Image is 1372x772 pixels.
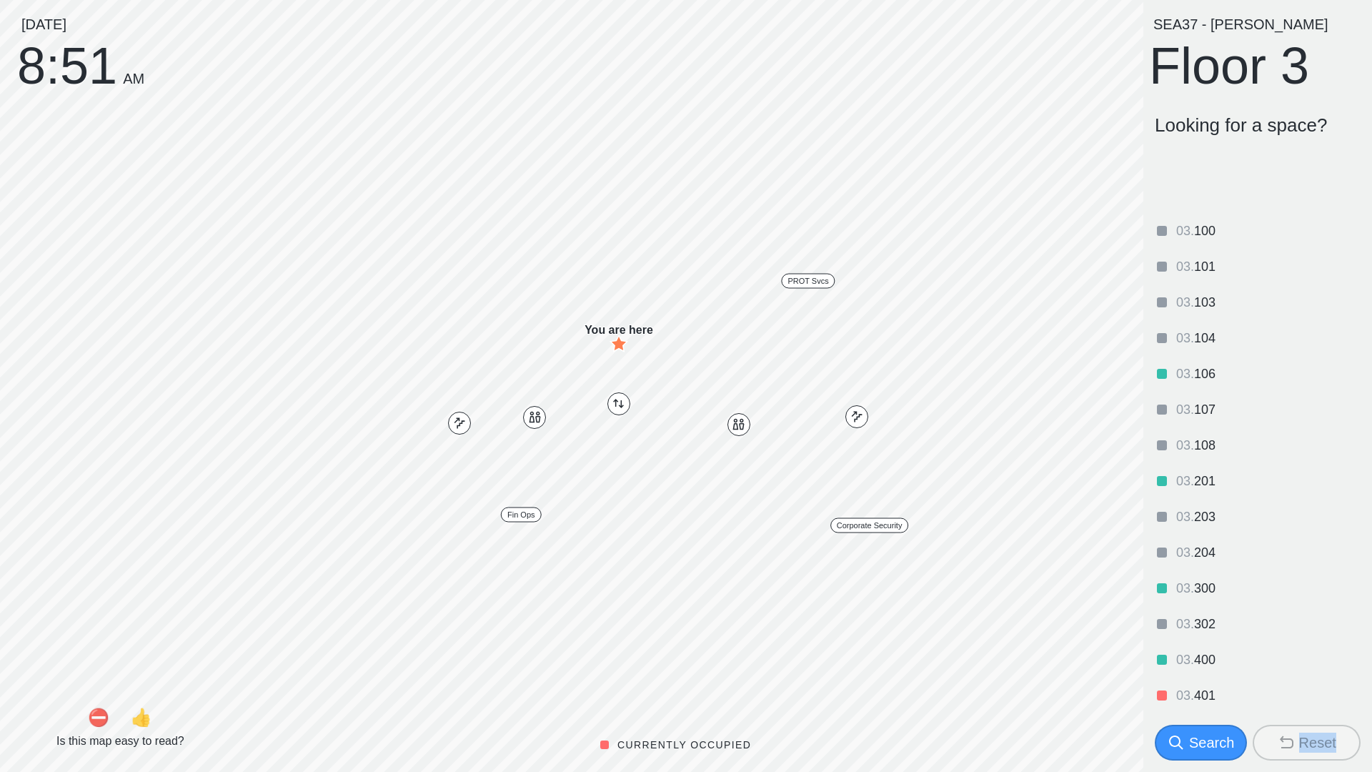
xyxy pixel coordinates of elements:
[1194,438,1216,452] span: 108
[1176,617,1190,631] span: 03
[1176,438,1190,452] span: 03
[1194,581,1216,595] span: 300
[1190,474,1194,488] span: .
[1176,474,1190,488] span: 03
[1190,653,1194,667] span: .
[1190,688,1194,703] span: .
[1190,617,1194,631] span: .
[1190,510,1194,524] span: .
[1176,224,1190,238] span: 03
[1299,733,1336,753] div: Reset
[1194,617,1216,631] span: 302
[1190,367,1194,381] span: .
[1189,733,1234,753] div: Search
[127,703,156,732] button: Positive feedback
[88,711,109,725] div: ⛔️
[1194,510,1216,524] span: 203
[131,711,152,725] div: 👍
[1194,331,1216,345] span: 104
[1190,224,1194,238] span: .
[1190,331,1194,345] span: .
[1155,725,1247,761] button: Search
[1176,545,1190,560] span: 03
[1194,402,1216,417] span: 107
[1190,545,1194,560] span: .
[1190,438,1194,452] span: .
[1176,510,1190,524] span: 03
[1176,688,1190,703] span: 03
[1194,474,1216,488] span: 201
[1194,688,1216,703] span: 401
[1190,295,1194,310] span: .
[1176,402,1190,417] span: 03
[1194,545,1216,560] span: 204
[1253,725,1361,761] button: Reset
[1155,114,1361,137] p: Looking for a space?
[56,733,184,749] p: Is this map easy to read?
[1176,581,1190,595] span: 03
[1194,367,1216,381] span: 106
[1190,581,1194,595] span: .
[84,703,113,732] button: Negative feedback
[1194,224,1216,238] span: 100
[1194,259,1216,274] span: 101
[1176,259,1190,274] span: 03
[1190,259,1194,274] span: .
[1176,367,1190,381] span: 03
[1176,331,1190,345] span: 03
[1176,295,1190,310] span: 03
[1176,653,1190,667] span: 03
[1194,295,1216,310] span: 103
[1194,653,1216,667] span: 400
[1190,402,1194,417] span: .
